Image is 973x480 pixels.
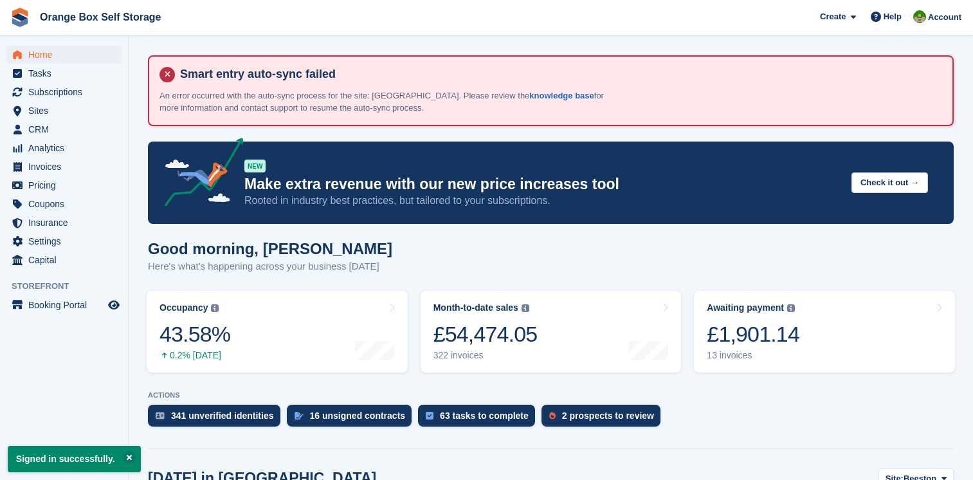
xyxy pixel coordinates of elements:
[6,296,122,314] a: menu
[244,194,841,208] p: Rooted in industry best practices, but tailored to your subscriptions.
[244,175,841,194] p: Make extra revenue with our new price increases tool
[440,411,529,421] div: 63 tasks to complete
[433,321,538,347] div: £54,474.05
[28,64,105,82] span: Tasks
[418,405,541,433] a: 63 tasks to complete
[6,232,122,250] a: menu
[6,195,122,213] a: menu
[106,297,122,313] a: Preview store
[522,304,529,312] img: icon-info-grey-7440780725fd019a000dd9b08b2336e03edf1995a4989e88bcd33f0948082b44.svg
[426,412,433,420] img: task-75834270c22a3079a89374b754ae025e5fb1db73e45f91037f5363f120a921f8.svg
[156,412,165,420] img: verify_identity-adf6edd0f0f0b5bbfe63781bf79b02c33cf7c696d77639b501bdc392416b5a36.svg
[6,139,122,157] a: menu
[421,291,682,373] a: Month-to-date sales £54,474.05 322 invoices
[154,138,244,211] img: price-adjustments-announcement-icon-8257ccfd72463d97f412b2fc003d46551f7dbcb40ab6d574587a9cd5c0d94...
[28,139,105,157] span: Analytics
[10,8,30,27] img: stora-icon-8386f47178a22dfd0bd8f6a31ec36ba5ce8667c1dd55bd0f319d3a0aa187defe.svg
[6,102,122,120] a: menu
[6,158,122,176] a: menu
[28,251,105,269] span: Capital
[562,411,654,421] div: 2 prospects to review
[549,412,556,420] img: prospect-51fa495bee0391a8d652442698ab0144808aea92771e9ea1ae160a38d050c398.svg
[6,176,122,194] a: menu
[6,214,122,232] a: menu
[148,240,392,257] h1: Good morning, [PERSON_NAME]
[295,412,304,420] img: contract_signature_icon-13c848040528278c33f63329250d36e43548de30e8caae1d1a13099fd9432cc5.svg
[159,302,208,313] div: Occupancy
[148,405,287,433] a: 341 unverified identities
[529,91,594,100] a: knowledge base
[28,120,105,138] span: CRM
[171,411,274,421] div: 341 unverified identities
[159,89,610,115] p: An error occurred with the auto-sync process for the site: [GEOGRAPHIC_DATA]. Please review the f...
[8,446,141,472] p: Signed in successfully.
[433,302,518,313] div: Month-to-date sales
[159,350,230,361] div: 0.2% [DATE]
[12,280,128,293] span: Storefront
[541,405,667,433] a: 2 prospects to review
[148,391,954,400] p: ACTIONS
[159,321,230,347] div: 43.58%
[820,10,846,23] span: Create
[28,158,105,176] span: Invoices
[6,120,122,138] a: menu
[913,10,926,23] img: Eric Smith
[28,214,105,232] span: Insurance
[28,46,105,64] span: Home
[6,64,122,82] a: menu
[28,195,105,213] span: Coupons
[707,302,784,313] div: Awaiting payment
[28,232,105,250] span: Settings
[6,83,122,101] a: menu
[175,67,942,82] h4: Smart entry auto-sync failed
[148,259,392,274] p: Here's what's happening across your business [DATE]
[310,411,406,421] div: 16 unsigned contracts
[884,10,902,23] span: Help
[707,350,799,361] div: 13 invoices
[28,102,105,120] span: Sites
[851,172,928,194] button: Check it out →
[6,46,122,64] a: menu
[35,6,167,28] a: Orange Box Self Storage
[287,405,419,433] a: 16 unsigned contracts
[147,291,408,373] a: Occupancy 43.58% 0.2% [DATE]
[28,296,105,314] span: Booking Portal
[694,291,955,373] a: Awaiting payment £1,901.14 13 invoices
[6,251,122,269] a: menu
[433,350,538,361] div: 322 invoices
[28,83,105,101] span: Subscriptions
[707,321,799,347] div: £1,901.14
[787,304,795,312] img: icon-info-grey-7440780725fd019a000dd9b08b2336e03edf1995a4989e88bcd33f0948082b44.svg
[211,304,219,312] img: icon-info-grey-7440780725fd019a000dd9b08b2336e03edf1995a4989e88bcd33f0948082b44.svg
[28,176,105,194] span: Pricing
[928,11,961,24] span: Account
[244,160,266,172] div: NEW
